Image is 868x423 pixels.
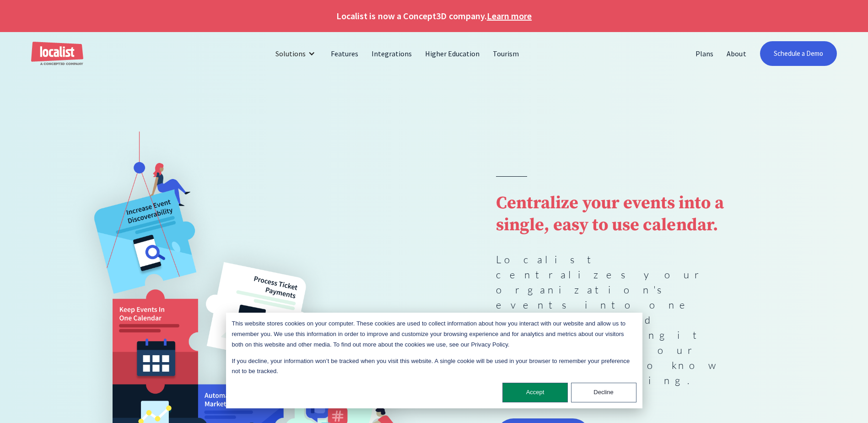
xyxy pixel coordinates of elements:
a: About [720,43,753,65]
a: home [31,42,83,66]
a: Tourism [486,43,526,65]
a: Plans [689,43,720,65]
p: This website stores cookies on your computer. These cookies are used to collect information about... [232,319,636,350]
a: Higher Education [419,43,487,65]
div: Solutions [269,43,324,65]
strong: Centralize your events into a single, easy to use calendar. [496,192,723,236]
a: Learn more [487,9,532,23]
div: Cookie banner [226,313,642,408]
p: Localist centralizes your organization's events into one fully-branded calendar, making it easier... [496,252,744,388]
a: Integrations [365,43,419,65]
a: Schedule a Demo [760,41,837,66]
button: Decline [571,383,636,402]
div: Solutions [275,48,306,59]
a: Features [324,43,365,65]
p: If you decline, your information won’t be tracked when you visit this website. A single cookie wi... [232,356,636,377]
button: Accept [502,383,568,402]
